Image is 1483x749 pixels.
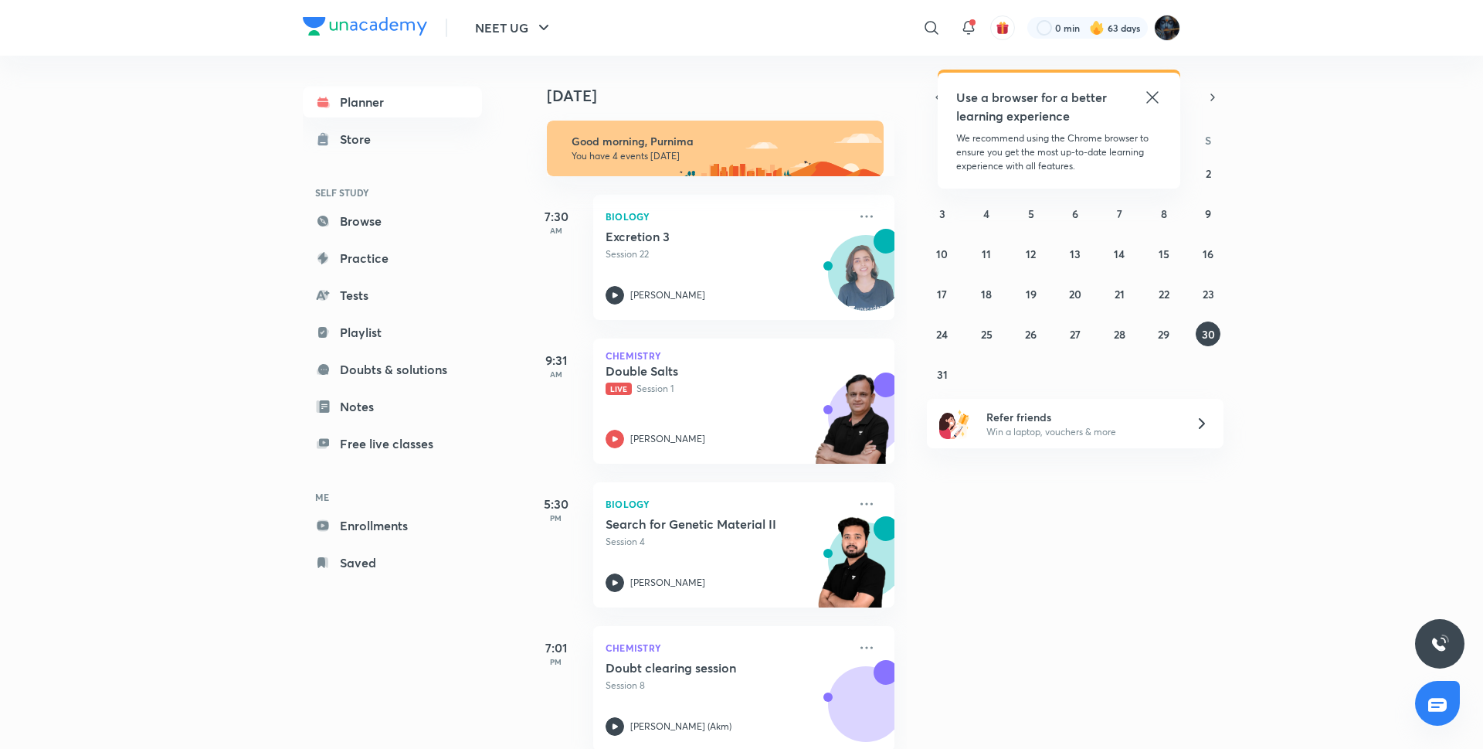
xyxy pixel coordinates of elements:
h5: 7:30 [525,207,587,226]
h5: Double Salts [606,363,798,379]
p: PM [525,513,587,523]
abbr: August 20, 2025 [1069,287,1081,301]
button: avatar [990,15,1015,40]
button: August 20, 2025 [1063,281,1088,306]
img: unacademy [809,373,894,479]
a: Tests [303,280,482,311]
button: August 15, 2025 [1152,241,1176,266]
h6: Refer friends [986,409,1176,425]
button: August 26, 2025 [1019,322,1044,346]
p: Session 8 [606,679,848,693]
button: August 3, 2025 [930,201,955,226]
p: Biology [606,207,848,226]
button: August 9, 2025 [1196,201,1220,226]
abbr: August 16, 2025 [1203,247,1213,261]
h5: 5:30 [525,495,587,513]
a: Browse [303,206,482,237]
p: [PERSON_NAME] [630,288,705,302]
a: Notes [303,391,482,422]
img: Avatar [829,243,903,318]
p: We recommend using the Chrome browser to ensure you get the most up-to-date learning experience w... [956,131,1162,173]
abbr: August 24, 2025 [936,327,948,342]
button: NEET UG [466,12,562,43]
abbr: Saturday [1205,133,1211,148]
p: AM [525,369,587,379]
abbr: August 23, 2025 [1203,287,1214,301]
img: morning [547,121,884,176]
p: Biology [606,495,848,513]
abbr: August 3, 2025 [939,206,945,221]
h6: SELF STUDY [303,179,482,206]
p: Session 1 [606,382,848,396]
abbr: August 14, 2025 [1114,247,1125,261]
p: Session 22 [606,247,848,261]
abbr: August 13, 2025 [1070,247,1081,261]
button: August 5, 2025 [1019,201,1044,226]
abbr: August 5, 2025 [1028,206,1034,221]
abbr: August 25, 2025 [981,327,993,342]
button: August 14, 2025 [1107,241,1132,266]
p: Chemistry [606,351,882,360]
button: August 24, 2025 [930,322,955,346]
abbr: August 29, 2025 [1158,327,1169,342]
button: August 28, 2025 [1107,322,1132,346]
button: August 29, 2025 [1152,322,1176,346]
button: August 18, 2025 [974,281,999,306]
img: Company Logo [303,17,427,36]
p: [PERSON_NAME] (Akm) [630,720,731,734]
img: referral [939,408,970,439]
p: Chemistry [606,638,848,657]
a: Store [303,124,482,155]
h5: Use a browser for a better learning experience [956,88,1110,125]
button: August 27, 2025 [1063,322,1088,346]
a: Doubts & solutions [303,354,482,385]
a: Company Logo [303,17,427,39]
p: Session 4 [606,535,848,549]
abbr: August 28, 2025 [1114,327,1125,342]
p: AM [525,226,587,235]
div: Store [340,130,380,148]
abbr: August 6, 2025 [1072,206,1078,221]
abbr: August 21, 2025 [1115,287,1125,301]
abbr: August 19, 2025 [1026,287,1037,301]
h5: Excretion 3 [606,229,798,244]
abbr: August 17, 2025 [937,287,947,301]
button: August 7, 2025 [1107,201,1132,226]
button: August 30, 2025 [1196,322,1220,346]
button: August 22, 2025 [1152,281,1176,306]
abbr: August 4, 2025 [983,206,989,221]
abbr: August 8, 2025 [1161,206,1167,221]
abbr: August 12, 2025 [1026,247,1036,261]
button: August 31, 2025 [930,362,955,386]
img: ttu [1430,635,1449,653]
button: August 2, 2025 [1196,161,1220,186]
button: August 11, 2025 [974,241,999,266]
abbr: August 2, 2025 [1206,166,1211,181]
a: Enrollments [303,510,482,541]
span: Live [606,383,632,395]
button: August 25, 2025 [974,322,999,346]
img: avatar [996,21,1010,35]
abbr: August 22, 2025 [1159,287,1169,301]
p: You have 4 events [DATE] [572,150,870,162]
button: August 4, 2025 [974,201,999,226]
button: August 13, 2025 [1063,241,1088,266]
p: [PERSON_NAME] [630,432,705,446]
abbr: August 27, 2025 [1070,327,1081,342]
abbr: August 9, 2025 [1205,206,1211,221]
a: Practice [303,243,482,274]
button: August 8, 2025 [1152,201,1176,226]
button: August 10, 2025 [930,241,955,266]
img: Purnima Sharma [1154,15,1180,41]
button: August 21, 2025 [1107,281,1132,306]
abbr: August 30, 2025 [1202,327,1215,342]
h6: Good morning, Purnima [572,134,870,148]
h4: [DATE] [547,87,910,105]
h5: Doubt clearing session [606,660,798,676]
h6: ME [303,484,482,510]
button: August 19, 2025 [1019,281,1044,306]
p: Win a laptop, vouchers & more [986,425,1176,439]
button: August 16, 2025 [1196,241,1220,266]
abbr: August 11, 2025 [982,247,991,261]
button: August 23, 2025 [1196,281,1220,306]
